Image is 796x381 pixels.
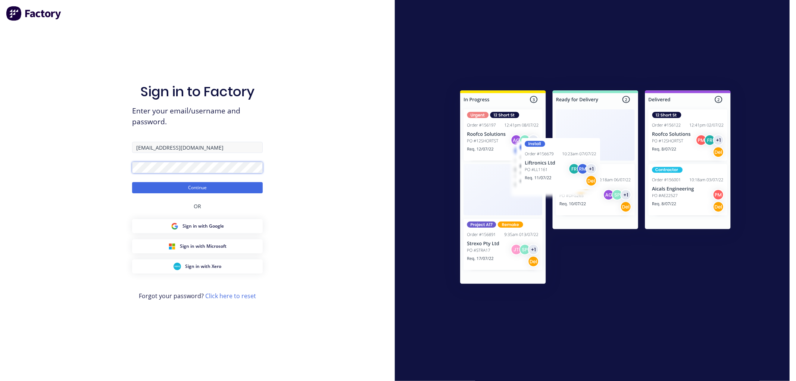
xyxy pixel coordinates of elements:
[132,219,263,233] button: Google Sign inSign in with Google
[180,243,227,250] span: Sign in with Microsoft
[132,142,263,153] input: Email/Username
[174,263,181,270] img: Xero Sign in
[444,75,747,302] img: Sign in
[171,222,178,230] img: Google Sign in
[168,243,176,250] img: Microsoft Sign in
[132,259,263,274] button: Xero Sign inSign in with Xero
[140,84,255,100] h1: Sign in to Factory
[132,106,263,127] span: Enter your email/username and password.
[205,292,256,300] a: Click here to reset
[132,239,263,253] button: Microsoft Sign inSign in with Microsoft
[132,182,263,193] button: Continue
[183,223,224,229] span: Sign in with Google
[6,6,62,21] img: Factory
[194,193,201,219] div: OR
[185,263,222,270] span: Sign in with Xero
[139,291,256,300] span: Forgot your password?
